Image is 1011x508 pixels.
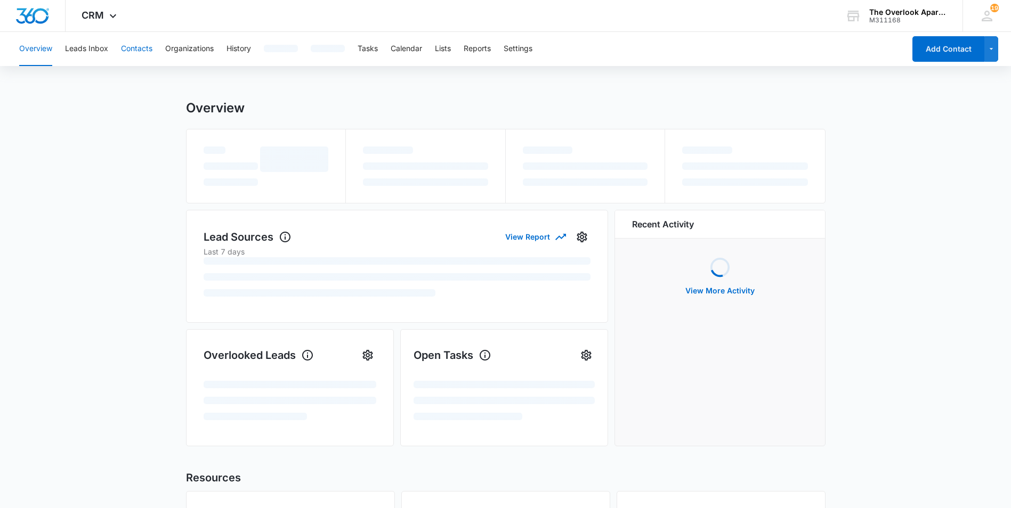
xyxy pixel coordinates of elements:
span: 19 [990,4,999,12]
h2: Resources [186,470,826,486]
div: account id [869,17,947,24]
span: CRM [82,10,104,21]
div: notifications count [990,4,999,12]
h1: Lead Sources [204,229,292,245]
button: Settings [573,228,591,245]
button: Organizations [165,32,214,66]
button: Settings [504,32,532,66]
button: View More Activity [675,278,765,304]
h6: Recent Activity [632,218,694,231]
button: Add Contact [912,36,984,62]
button: Overview [19,32,52,66]
button: Calendar [391,32,422,66]
button: Contacts [121,32,152,66]
h1: Overlooked Leads [204,347,314,363]
h1: Open Tasks [414,347,491,363]
button: Tasks [358,32,378,66]
button: History [227,32,251,66]
div: account name [869,8,947,17]
button: Leads Inbox [65,32,108,66]
button: Settings [359,347,376,364]
h1: Overview [186,100,245,116]
button: Reports [464,32,491,66]
button: View Report [505,227,565,246]
p: Last 7 days [204,246,591,257]
button: Lists [435,32,451,66]
button: Settings [578,347,595,364]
